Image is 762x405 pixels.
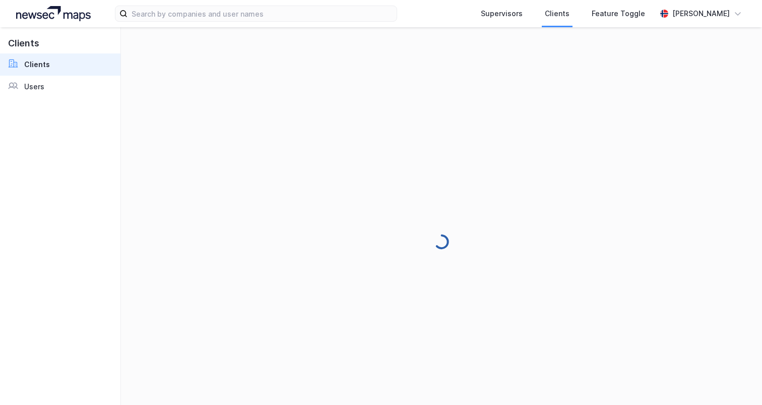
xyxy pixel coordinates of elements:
[24,81,44,93] div: Users
[16,6,91,21] img: logo.a4113a55bc3d86da70a041830d287a7e.svg
[128,6,397,21] input: Search by companies and user names
[24,59,50,71] div: Clients
[592,8,645,20] div: Feature Toggle
[672,8,730,20] div: [PERSON_NAME]
[481,8,523,20] div: Supervisors
[545,8,569,20] div: Clients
